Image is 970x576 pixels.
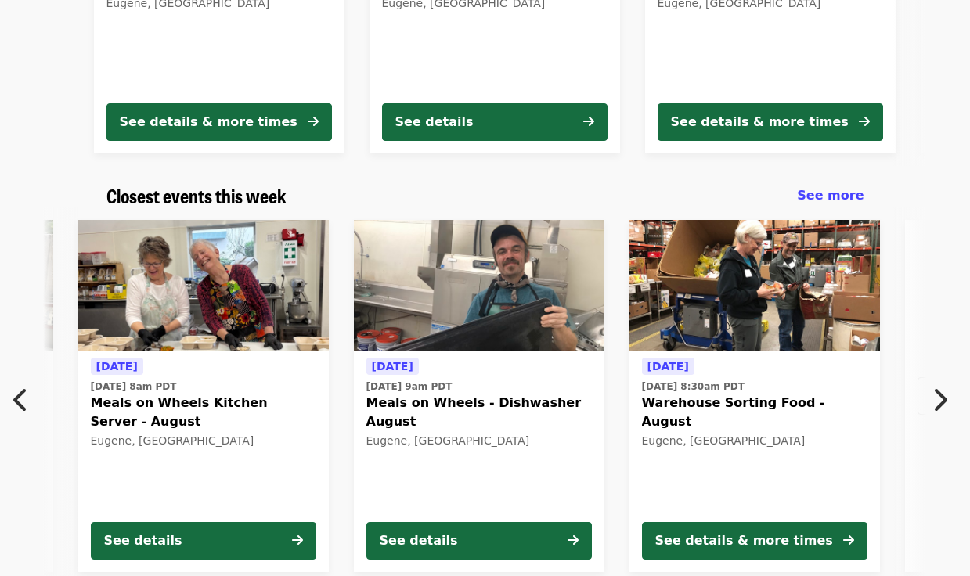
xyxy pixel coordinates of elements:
[96,360,138,373] span: [DATE]
[395,113,474,131] div: See details
[91,394,316,431] span: Meals on Wheels Kitchen Server - August
[91,380,177,394] time: [DATE] 8am PDT
[78,220,329,572] a: See details for "Meals on Wheels Kitchen Server - August"
[642,394,867,431] span: Warehouse Sorting Food - August
[366,394,592,431] span: Meals on Wheels - Dishwasher August
[366,434,592,448] div: Eugene, [GEOGRAPHIC_DATA]
[797,188,864,203] span: See more
[13,385,29,415] i: chevron-left icon
[642,434,867,448] div: Eugene, [GEOGRAPHIC_DATA]
[932,385,947,415] i: chevron-right icon
[354,220,604,572] a: See details for "Meals on Wheels - Dishwasher August"
[382,103,608,141] button: See details
[629,220,880,351] img: Warehouse Sorting Food - August organized by FOOD For Lane County
[91,522,316,560] button: See details
[583,114,594,129] i: arrow-right icon
[629,220,880,572] a: See details for "Warehouse Sorting Food - August"
[78,220,329,351] img: Meals on Wheels Kitchen Server - August organized by FOOD For Lane County
[366,380,453,394] time: [DATE] 9am PDT
[918,378,970,422] button: Next item
[671,113,849,131] div: See details & more times
[642,522,867,560] button: See details & more times
[647,360,689,373] span: [DATE]
[106,185,287,207] a: Closest events this week
[655,531,833,550] div: See details & more times
[120,113,297,131] div: See details & more times
[859,114,870,129] i: arrow-right icon
[104,531,182,550] div: See details
[106,182,287,209] span: Closest events this week
[843,533,854,548] i: arrow-right icon
[292,533,303,548] i: arrow-right icon
[642,380,745,394] time: [DATE] 8:30am PDT
[366,522,592,560] button: See details
[308,114,319,129] i: arrow-right icon
[372,360,413,373] span: [DATE]
[94,185,877,207] div: Closest events this week
[797,186,864,205] a: See more
[91,434,316,448] div: Eugene, [GEOGRAPHIC_DATA]
[658,103,883,141] button: See details & more times
[568,533,579,548] i: arrow-right icon
[354,220,604,351] img: Meals on Wheels - Dishwasher August organized by FOOD For Lane County
[380,531,458,550] div: See details
[106,103,332,141] button: See details & more times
